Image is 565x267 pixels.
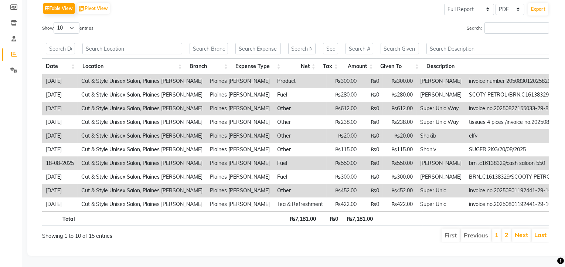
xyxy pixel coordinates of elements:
td: Plaines [PERSON_NAME] [206,88,273,102]
input: Search: [484,22,549,34]
td: ₨20.00 [383,129,416,143]
td: Plaines [PERSON_NAME] [206,197,273,211]
th: Amount: activate to sort column ascending [342,58,377,74]
td: ₨0 [360,143,383,156]
td: Plaines [PERSON_NAME] [206,184,273,197]
td: ₨0 [360,74,383,88]
td: Super Unic Way [416,102,465,115]
td: [DATE] [42,102,78,115]
img: pivot.png [79,6,85,12]
td: [DATE] [42,115,78,129]
td: [DATE] [42,143,78,156]
label: Search: [467,22,549,34]
td: Fuel [273,170,327,184]
td: ₨300.00 [327,74,360,88]
div: Showing 1 to 10 of 15 entries [42,228,247,240]
td: ₨280.00 [383,88,416,102]
td: ₨0 [360,115,383,129]
td: Plaines [PERSON_NAME] [206,156,273,170]
td: [DATE] [42,184,78,197]
input: Search Net [288,43,316,54]
td: Cut & Style Unisex Salon, Plaines [PERSON_NAME] [78,197,206,211]
td: Super Unic [416,197,465,211]
td: Plaines [PERSON_NAME] [206,102,273,115]
td: ₨612.00 [327,102,360,115]
input: Search Date [46,43,75,54]
td: Fuel [273,88,327,102]
td: ₨115.00 [327,143,360,156]
td: Other [273,115,327,129]
input: Search Given To [381,43,419,54]
button: Table View [43,3,75,14]
td: [DATE] [42,197,78,211]
td: ₨300.00 [383,170,416,184]
td: [DATE] [42,88,78,102]
td: ₨422.00 [327,197,360,211]
td: ₨452.00 [383,184,416,197]
th: Location: activate to sort column ascending [79,58,186,74]
td: ₨238.00 [327,115,360,129]
td: ₨452.00 [327,184,360,197]
a: Next [515,231,528,239]
td: Cut & Style Unisex Salon, Plaines [PERSON_NAME] [78,102,206,115]
td: Other [273,102,327,115]
td: ₨0 [360,129,383,143]
button: Export [528,3,548,16]
td: ₨0 [360,102,383,115]
td: ₨300.00 [327,170,360,184]
input: Search Amount [346,43,373,54]
td: Plaines [PERSON_NAME] [206,170,273,184]
td: [DATE] [42,129,78,143]
td: [PERSON_NAME] [416,74,465,88]
td: [DATE] [42,170,78,184]
th: ₨0 [320,211,342,226]
td: [PERSON_NAME] [416,170,465,184]
td: ₨0 [360,197,383,211]
td: Super Unic [416,184,465,197]
td: Shaniv [416,143,465,156]
th: ₨7,181.00 [285,211,320,226]
td: ₨280.00 [327,88,360,102]
td: Other [273,184,327,197]
td: ₨0 [360,88,383,102]
td: Tea & Refreshment [273,197,327,211]
td: ₨20.00 [327,129,360,143]
td: [PERSON_NAME] [416,88,465,102]
a: 2 [505,231,508,239]
td: ₨300.00 [383,74,416,88]
td: Other [273,129,327,143]
td: Cut & Style Unisex Salon, Plaines [PERSON_NAME] [78,143,206,156]
th: Date: activate to sort column ascending [42,58,79,74]
input: Search Branch [190,43,228,54]
td: [DATE] [42,74,78,88]
td: Plaines [PERSON_NAME] [206,74,273,88]
th: Expense Type: activate to sort column ascending [232,58,285,74]
a: 1 [495,231,498,239]
td: Super Unic Way [416,115,465,129]
button: Pivot View [77,3,110,14]
td: Product [273,74,327,88]
th: Tax: activate to sort column ascending [319,58,342,74]
td: Cut & Style Unisex Salon, Plaines [PERSON_NAME] [78,129,206,143]
td: Cut & Style Unisex Salon, Plaines [PERSON_NAME] [78,88,206,102]
input: Search Tax [323,43,338,54]
td: ₨550.00 [383,156,416,170]
td: ₨0 [360,184,383,197]
th: Branch: activate to sort column ascending [186,58,232,74]
label: Show entries [42,22,93,34]
td: Fuel [273,156,327,170]
td: ₨0 [360,156,383,170]
td: [PERSON_NAME] [416,156,465,170]
th: Total [42,211,79,226]
td: ₨238.00 [383,115,416,129]
td: Cut & Style Unisex Salon, Plaines [PERSON_NAME] [78,156,206,170]
input: Search Location [82,43,182,54]
td: ₨0 [360,170,383,184]
td: ₨422.00 [383,197,416,211]
input: Search Expense Type [235,43,281,54]
td: Plaines [PERSON_NAME] [206,143,273,156]
td: Shakib [416,129,465,143]
td: Cut & Style Unisex Salon, Plaines [PERSON_NAME] [78,184,206,197]
th: Net: activate to sort column ascending [285,58,319,74]
td: Cut & Style Unisex Salon, Plaines [PERSON_NAME] [78,115,206,129]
